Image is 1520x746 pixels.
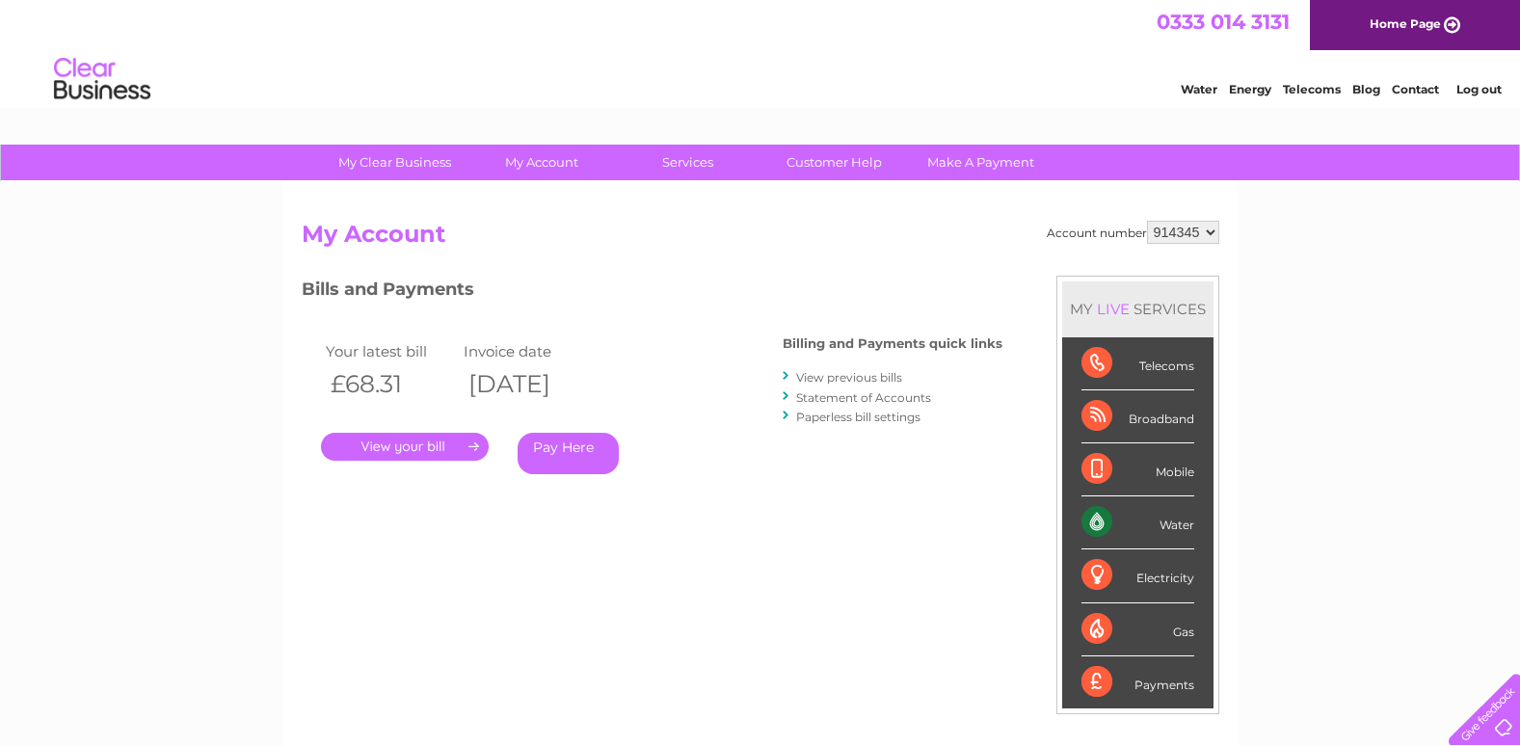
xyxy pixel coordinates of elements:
[306,11,1216,93] div: Clear Business is a trading name of Verastar Limited (registered in [GEOGRAPHIC_DATA] No. 3667643...
[302,276,1002,309] h3: Bills and Payments
[1181,82,1217,96] a: Water
[796,410,920,424] a: Paperless bill settings
[1081,443,1194,496] div: Mobile
[1352,82,1380,96] a: Blog
[1392,82,1439,96] a: Contact
[302,221,1219,257] h2: My Account
[1157,10,1290,34] a: 0333 014 3131
[608,145,767,180] a: Services
[321,364,460,404] th: £68.31
[1047,221,1219,244] div: Account number
[518,433,619,474] a: Pay Here
[901,145,1060,180] a: Make A Payment
[459,364,598,404] th: [DATE]
[1081,549,1194,602] div: Electricity
[1456,82,1502,96] a: Log out
[321,433,489,461] a: .
[1283,82,1341,96] a: Telecoms
[315,145,474,180] a: My Clear Business
[755,145,914,180] a: Customer Help
[459,338,598,364] td: Invoice date
[1081,656,1194,708] div: Payments
[1081,603,1194,656] div: Gas
[1093,300,1133,318] div: LIVE
[462,145,621,180] a: My Account
[1081,337,1194,390] div: Telecoms
[796,390,931,405] a: Statement of Accounts
[321,338,460,364] td: Your latest bill
[1229,82,1271,96] a: Energy
[1081,390,1194,443] div: Broadband
[53,50,151,109] img: logo.png
[796,370,902,385] a: View previous bills
[1062,281,1213,336] div: MY SERVICES
[783,336,1002,351] h4: Billing and Payments quick links
[1081,496,1194,549] div: Water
